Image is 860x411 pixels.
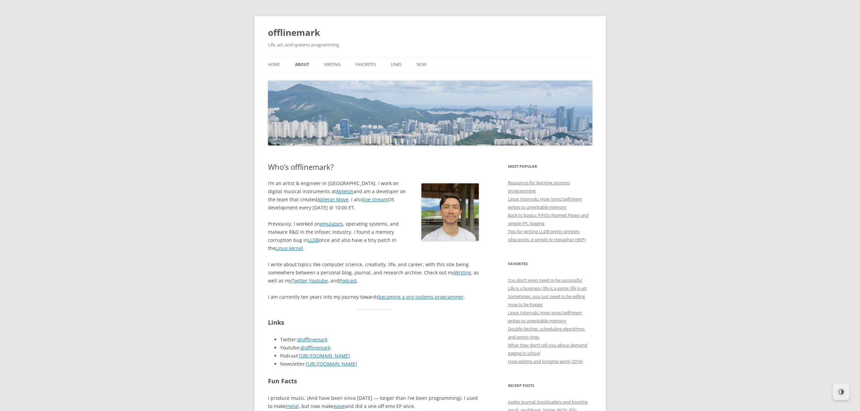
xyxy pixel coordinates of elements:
a: Links [391,57,402,72]
a: LLDB [308,237,319,243]
a: Now [417,57,426,72]
a: Twitter [292,277,308,284]
h3: Recent Posts [508,382,592,390]
h2: Links [268,318,479,327]
a: Ableton [336,188,353,195]
p: I produce music. (And have been since [DATE] — longer than I’ve been programming). I used to make... [268,394,479,410]
li: Newsletter: [280,360,479,368]
a: What they don’t tell you about demand paging in school [508,342,587,356]
a: @offlinemark [297,336,327,343]
a: Podcast [339,277,357,284]
a: live stream [363,196,388,203]
a: Back to basics: FIFOs (Named Pipes) and simple IPC logging [508,212,589,226]
a: Writing [324,57,341,72]
h2: Fun Facts [268,376,479,386]
a: Resources for learning systems programming [508,180,570,194]
a: offlinemark [268,24,320,41]
p: I write about topics like computer science, creativity, life, and career, with this site being so... [268,260,479,285]
a: About [295,57,309,72]
a: You don’t even need to be successful [508,277,582,283]
a: Sometimes, you just need to be willing [508,293,585,299]
a: becoming a pro systems programmer [378,294,464,300]
a: [URL][DOMAIN_NAME] [306,361,357,367]
a: Tips for writing LLDB pretty printers [508,228,580,234]
a: @offlinemark [300,344,330,351]
li: Youtube: [280,344,479,352]
a: Double fetches, scheduling algorithms, and onion rings [508,326,585,340]
a: Writing [454,269,471,276]
p: Previously, I worked on , operating systems, and malware R&D in the infosec industry. I found a m... [268,220,479,252]
li: Podcast: [280,352,479,360]
a: Idea pools: A simple AI metaphor (WIP) [508,236,586,243]
h1: Who’s offlinemark? [268,162,479,171]
li: Twitter: [280,336,479,344]
a: Home [268,57,280,72]
a: Linux kernel [275,245,303,251]
a: Ableton Move [317,196,348,203]
p: I’m an artist & engineer in [GEOGRAPHIC_DATA]. I work on digital musical instruments at and am a ... [268,179,479,212]
h2: Life, art, and systems programming [268,41,592,49]
a: [URL][DOMAIN_NAME] [299,352,350,359]
a: metal [286,403,299,409]
img: offlinemark [268,81,592,145]
a: Linux Internals: How /proc/self/mem writes to unwritable memory [508,196,582,210]
p: I am currently ten years into my journey towards . [268,293,479,301]
h3: Favorites [508,260,592,268]
a: emulators [320,221,343,227]
a: How setjmp and longjmp work (2016) [508,358,583,364]
a: Youtube [309,277,328,284]
a: Linux Internals: How /proc/self/mem writes to unwritable memory [508,310,582,324]
a: wave [334,403,345,409]
h3: Most Popular [508,162,592,170]
a: Favorites [355,57,376,72]
a: Life is a business; life is a game; life is art [508,285,587,291]
a: How to be happy [508,301,543,307]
